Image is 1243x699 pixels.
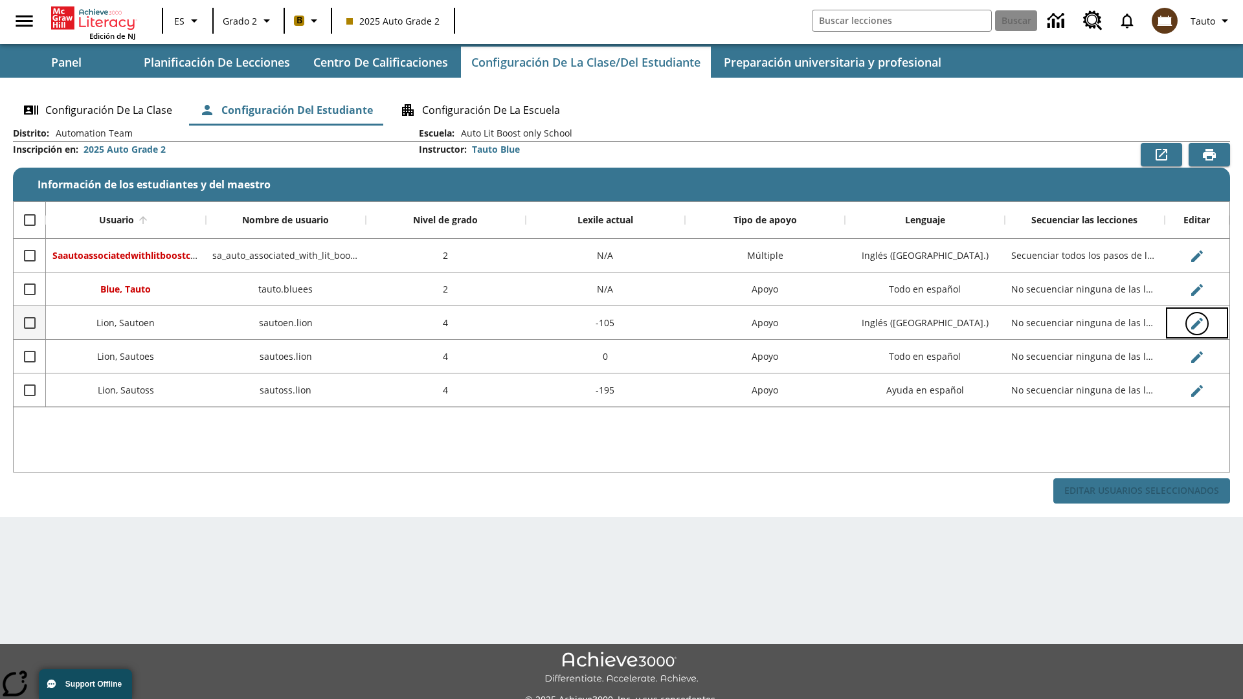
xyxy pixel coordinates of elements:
[189,94,383,126] button: Configuración del estudiante
[289,9,327,32] button: Boost El color de la clase es anaranjado claro. Cambiar el color de la clase.
[1152,8,1178,34] img: avatar image
[413,214,478,226] div: Nivel de grado
[544,652,699,685] img: Achieve3000 Differentiate Accelerate Achieve
[303,47,458,78] button: Centro de calificaciones
[206,272,366,306] div: tauto.bluees
[733,214,797,226] div: Tipo de apoyo
[526,306,686,340] div: -105
[845,306,1005,340] div: Inglés (EE. UU.)
[242,214,329,226] div: Nombre de usuario
[51,4,135,41] div: Portada
[13,94,1230,126] div: Configuración de la clase/del estudiante
[1005,340,1165,373] div: No secuenciar ninguna de las lecciones
[223,14,257,28] span: Grado 2
[419,128,454,139] h2: Escuela :
[52,249,339,261] span: Saautoassociatedwithlitboostcl, Saautoassociatedwithlitboostcl
[1110,4,1144,38] a: Notificaciones
[1141,143,1182,166] button: Exportar a CSV
[206,373,366,407] div: sautoss.lion
[1031,214,1137,226] div: Secuenciar las lecciones
[526,340,686,373] div: 0
[366,340,526,373] div: 4
[1144,4,1185,38] button: Escoja un nuevo avatar
[206,239,366,272] div: sa_auto_associated_with_lit_boost_classes
[685,306,845,340] div: Apoyo
[98,384,154,396] span: Lion, Sautoss
[366,306,526,340] div: 4
[206,306,366,340] div: sautoen.lion
[206,340,366,373] div: sautoes.lion
[297,12,302,28] span: B
[845,340,1005,373] div: Todo en español
[1183,214,1210,226] div: Editar
[13,94,183,126] button: Configuración de la clase
[133,47,300,78] button: Planificación de lecciones
[366,239,526,272] div: 2
[685,272,845,306] div: Apoyo
[461,47,711,78] button: Configuración de la clase/del estudiante
[1,47,131,78] button: Panel
[366,373,526,407] div: 4
[1184,243,1210,269] button: Editar Usuario
[97,350,154,362] span: Lion, Sautoes
[65,680,122,689] span: Support Offline
[685,340,845,373] div: Apoyo
[218,9,280,32] button: Grado: Grado 2, Elige un grado
[49,127,133,140] span: Automation Team
[100,283,151,295] span: Blue, Tauto
[1184,344,1210,370] button: Editar Usuario
[1005,373,1165,407] div: No secuenciar ninguna de las lecciones
[174,14,185,28] span: ES
[812,10,991,31] input: Buscar campo
[454,127,572,140] span: Auto Lit Boost only School
[577,214,633,226] div: Lexile actual
[390,94,570,126] button: Configuración de la escuela
[472,143,520,156] div: Tauto Blue
[84,143,166,156] div: 2025 Auto Grade 2
[1005,272,1165,306] div: No secuenciar ninguna de las lecciones
[1191,14,1215,28] span: Tauto
[13,127,1230,504] div: Información de los estudiantes y del maestro
[1184,277,1210,303] button: Editar Usuario
[845,272,1005,306] div: Todo en español
[366,272,526,306] div: 2
[526,373,686,407] div: -195
[845,373,1005,407] div: Ayuda en español
[1189,143,1230,166] button: Vista previa de impresión
[89,31,135,41] span: Edición de NJ
[905,214,945,226] div: Lenguaje
[1185,9,1238,32] button: Perfil/Configuración
[685,373,845,407] div: Apoyo
[1184,311,1210,337] button: Editar Usuario
[419,144,467,155] h2: Instructor :
[96,316,155,329] span: Lion, Sautoen
[38,177,271,192] span: Información de los estudiantes y del maestro
[13,128,49,139] h2: Distrito :
[13,144,78,155] h2: Inscripción en :
[845,239,1005,272] div: Inglés (EE. UU.)
[713,47,952,78] button: Preparación universitaria y profesional
[526,272,686,306] div: N/A
[685,239,845,272] div: Múltiple
[99,214,134,226] div: Usuario
[1075,3,1110,38] a: Centro de recursos, Se abrirá en una pestaña nueva.
[167,9,208,32] button: Lenguaje: ES, Selecciona un idioma
[1005,239,1165,272] div: Secuenciar todos los pasos de la lección
[1040,3,1075,39] a: Centro de información
[5,2,43,40] button: Abrir el menú lateral
[346,14,440,28] span: 2025 Auto Grade 2
[1005,306,1165,340] div: No secuenciar ninguna de las lecciones
[526,239,686,272] div: N/A
[1184,378,1210,404] button: Editar Usuario
[39,669,132,699] button: Support Offline
[51,5,135,31] a: Portada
